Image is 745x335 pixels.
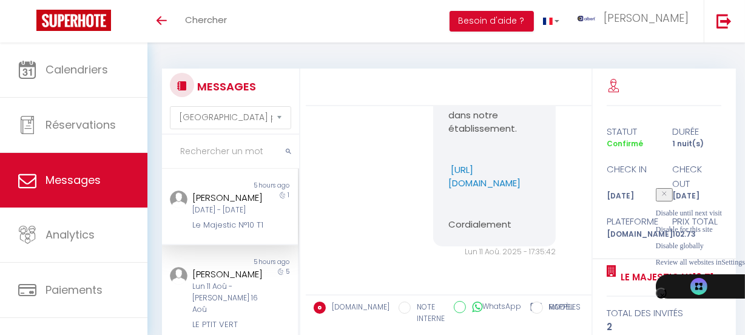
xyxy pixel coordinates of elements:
[230,181,298,191] div: 5 hours ago
[599,191,664,202] div: [DATE]
[716,13,732,29] img: logout
[664,162,730,191] div: check out
[466,301,521,314] label: WhatsApp
[162,135,299,169] input: Rechercher un mot clé
[170,267,187,285] img: ...
[192,281,263,316] div: Lun 11 Aoû - [PERSON_NAME] 16 Aoû
[599,124,664,139] div: statut
[607,306,721,320] div: total des invités
[599,162,664,191] div: check in
[543,302,574,315] label: RAPPEL
[192,219,263,231] div: Le Majestic N°10 T1
[46,62,108,77] span: Calendriers
[192,319,263,331] div: LE PTIT VERT
[326,302,389,315] label: [DOMAIN_NAME]
[286,267,290,276] span: 5
[46,117,116,132] span: Réservations
[411,302,445,325] label: NOTE INTERNE
[192,191,263,205] div: [PERSON_NAME]
[450,11,534,32] button: Besoin d'aide ?
[664,138,730,150] div: 1 nuit(s)
[607,138,643,149] span: Confirmé
[194,73,256,100] h3: MESSAGES
[604,10,689,25] span: [PERSON_NAME]
[599,214,664,229] div: Plateforme
[230,257,298,267] div: 5 hours ago
[578,16,596,21] img: ...
[46,227,95,242] span: Analytics
[288,191,290,200] span: 1
[170,191,187,208] img: ...
[599,229,664,240] div: [DOMAIN_NAME]
[664,124,730,139] div: durée
[46,172,101,188] span: Messages
[433,246,556,258] div: Lun 11 Aoû. 2025 - 17:35:42
[185,13,227,26] span: Chercher
[192,205,263,216] div: [DATE] - [DATE]
[192,267,263,282] div: [PERSON_NAME]
[46,282,103,297] span: Paiements
[607,320,721,334] div: 2
[36,10,111,31] img: Super Booking
[448,163,521,190] a: [URL][DOMAIN_NAME]
[448,218,541,232] p: Cordialement
[616,270,713,285] a: Le Majestic N°10 T1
